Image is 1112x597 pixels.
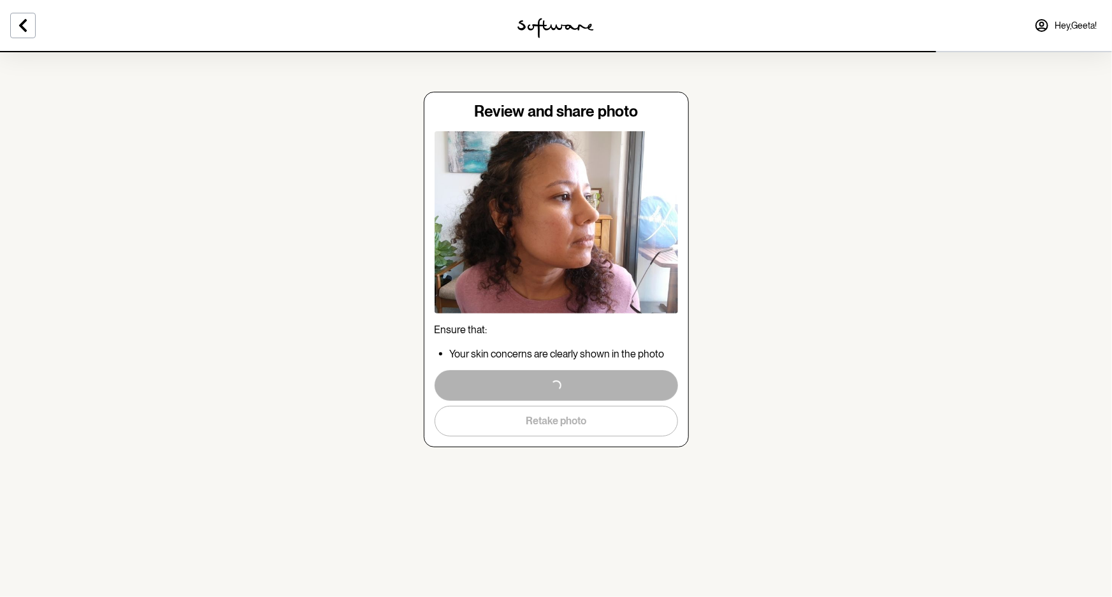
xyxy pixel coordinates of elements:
[1027,10,1104,41] a: Hey,Geeta!
[435,103,678,121] h4: Review and share photo
[435,406,678,436] button: Retake photo
[450,348,678,360] p: Your skin concerns are clearly shown in the photo
[1055,20,1097,31] span: Hey, Geeta !
[435,324,678,336] p: Ensure that:
[517,18,594,38] img: software logo
[435,131,678,314] img: review image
